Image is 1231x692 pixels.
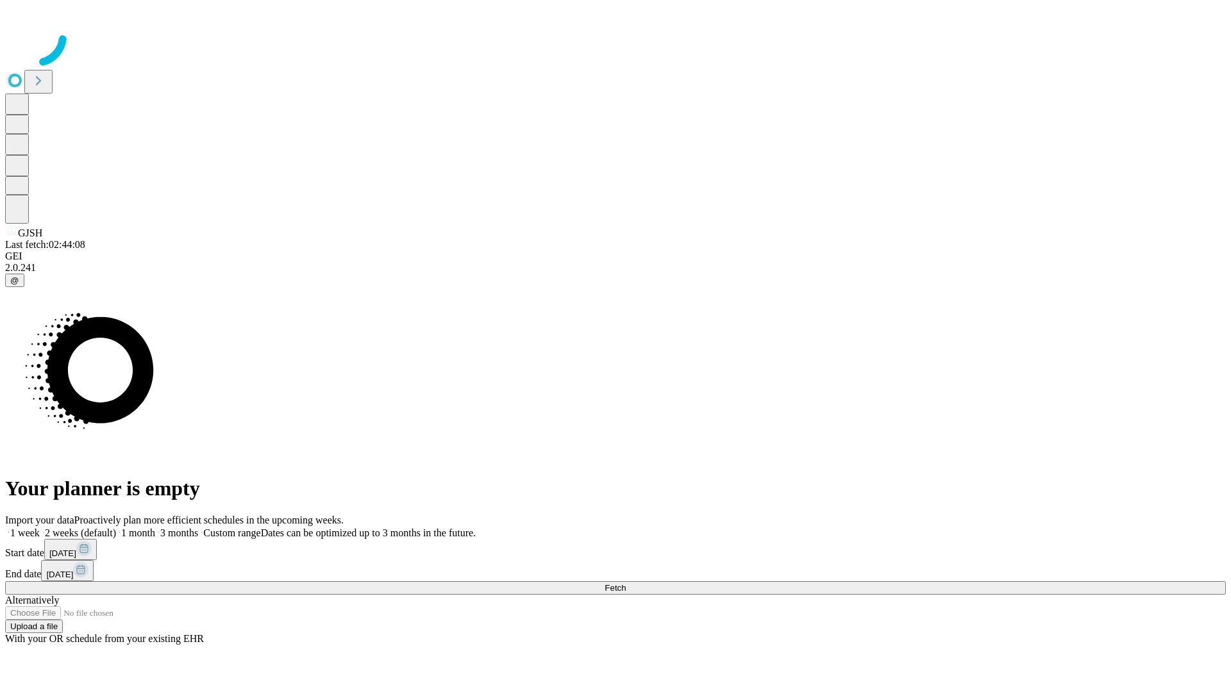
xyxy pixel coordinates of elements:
[121,527,155,538] span: 1 month
[49,548,76,558] span: [DATE]
[46,570,73,579] span: [DATE]
[5,581,1226,595] button: Fetch
[41,560,94,581] button: [DATE]
[10,527,40,538] span: 1 week
[5,239,85,250] span: Last fetch: 02:44:08
[44,539,97,560] button: [DATE]
[10,276,19,285] span: @
[5,477,1226,500] h1: Your planner is empty
[605,583,626,593] span: Fetch
[5,262,1226,274] div: 2.0.241
[5,274,24,287] button: @
[160,527,198,538] span: 3 months
[18,227,42,238] span: GJSH
[5,620,63,633] button: Upload a file
[74,515,344,525] span: Proactively plan more efficient schedules in the upcoming weeks.
[5,515,74,525] span: Import your data
[5,633,204,644] span: With your OR schedule from your existing EHR
[261,527,476,538] span: Dates can be optimized up to 3 months in the future.
[5,595,59,605] span: Alternatively
[203,527,260,538] span: Custom range
[5,560,1226,581] div: End date
[5,539,1226,560] div: Start date
[45,527,116,538] span: 2 weeks (default)
[5,251,1226,262] div: GEI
